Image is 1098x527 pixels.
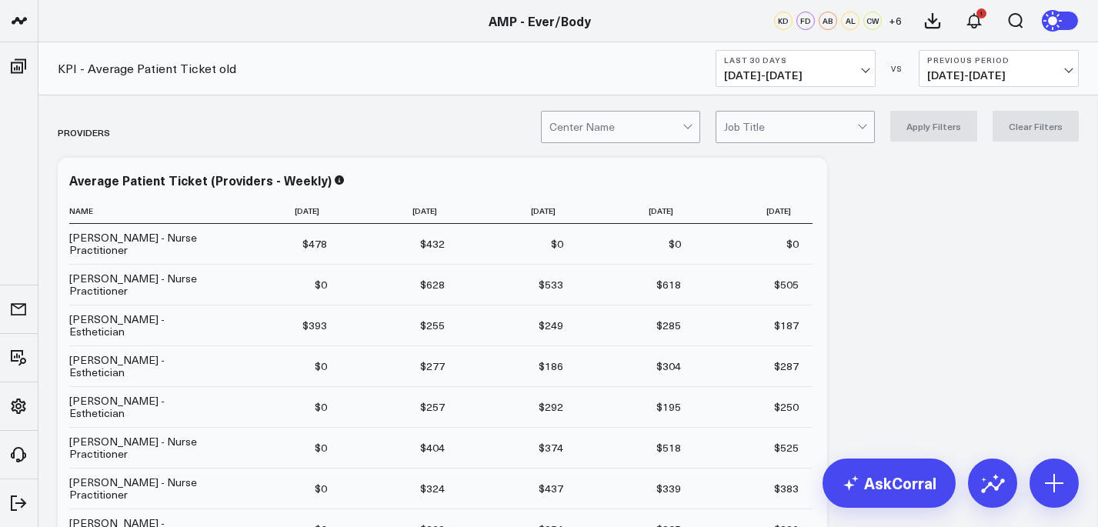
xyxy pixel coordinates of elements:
td: [PERSON_NAME] - Esthetician [69,386,223,427]
div: 1 [976,8,986,18]
th: [DATE] [223,198,341,224]
div: $255 [420,318,445,333]
th: [DATE] [577,198,695,224]
td: [PERSON_NAME] - Nurse Practitioner [69,224,223,264]
div: $186 [539,359,563,374]
td: [PERSON_NAME] - Nurse Practitioner [69,468,223,509]
a: AMP - Ever/Body [489,12,591,29]
div: AB [819,12,837,30]
div: $518 [656,440,681,455]
div: $292 [539,399,563,415]
td: [PERSON_NAME] - Esthetician [69,305,223,345]
div: $432 [420,236,445,252]
div: $187 [774,318,799,333]
div: $525 [774,440,799,455]
th: [DATE] [695,198,813,224]
div: $0 [315,440,327,455]
th: Name [69,198,223,224]
div: Providers [58,115,110,150]
b: Last 30 Days [724,55,867,65]
button: Last 30 Days[DATE]-[DATE] [716,50,876,87]
div: $393 [302,318,327,333]
div: $195 [656,399,681,415]
span: + 6 [889,15,902,26]
div: $628 [420,277,445,292]
div: VS [883,64,911,73]
button: Previous Period[DATE]-[DATE] [919,50,1079,87]
th: [DATE] [341,198,459,224]
div: $0 [315,399,327,415]
div: $250 [774,399,799,415]
td: [PERSON_NAME] - Esthetician [69,345,223,386]
div: $404 [420,440,445,455]
div: $277 [420,359,445,374]
button: Apply Filters [890,111,977,142]
div: $383 [774,481,799,496]
div: $249 [539,318,563,333]
td: [PERSON_NAME] - Nurse Practitioner [69,264,223,305]
div: $0 [315,481,327,496]
div: $285 [656,318,681,333]
div: $478 [302,236,327,252]
div: $0 [315,359,327,374]
div: FD [796,12,815,30]
div: $339 [656,481,681,496]
span: [DATE] - [DATE] [927,69,1070,82]
div: $618 [656,277,681,292]
button: Clear Filters [993,111,1079,142]
button: +6 [886,12,904,30]
div: $533 [539,277,563,292]
a: AskCorral [823,459,956,508]
div: CW [863,12,882,30]
b: Previous Period [927,55,1070,65]
div: $374 [539,440,563,455]
span: [DATE] - [DATE] [724,69,867,82]
th: [DATE] [459,198,576,224]
div: $0 [315,277,327,292]
div: $304 [656,359,681,374]
div: $0 [551,236,563,252]
div: $257 [420,399,445,415]
div: $437 [539,481,563,496]
div: $505 [774,277,799,292]
a: KPI - Average Patient Ticket old [58,60,236,77]
div: $287 [774,359,799,374]
div: $0 [669,236,681,252]
td: [PERSON_NAME] - Nurse Practitioner [69,427,223,468]
div: $324 [420,481,445,496]
div: Average Patient Ticket (Providers - Weekly) [69,172,332,188]
div: $0 [786,236,799,252]
div: AL [841,12,859,30]
div: KD [774,12,793,30]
